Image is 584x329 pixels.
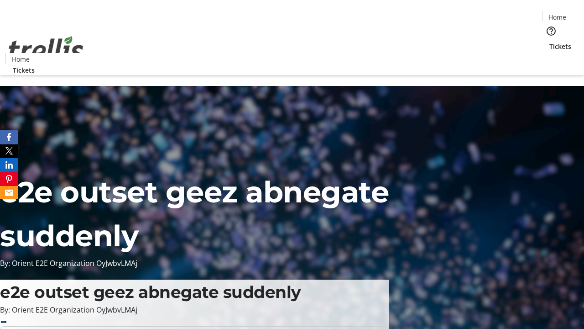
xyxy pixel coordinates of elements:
a: Tickets [5,65,42,75]
img: Orient E2E Organization OyJwbvLMAj's Logo [5,26,87,72]
button: Cart [542,51,560,69]
a: Home [6,54,35,64]
a: Home [542,12,572,22]
span: Home [12,54,30,64]
a: Tickets [542,42,579,51]
button: Help [542,22,560,40]
span: Tickets [549,42,571,51]
span: Home [548,12,566,22]
span: Tickets [13,65,35,75]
